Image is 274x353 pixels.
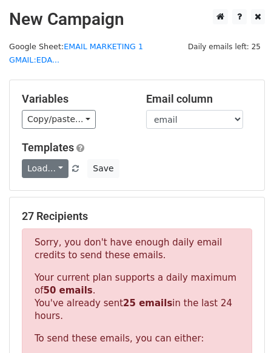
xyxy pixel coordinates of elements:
div: Widget de chat [213,295,274,353]
h2: New Campaign [9,9,265,30]
h5: 27 Recipients [22,210,252,223]
a: Templates [22,141,74,154]
p: Sorry, you don't have enough daily email credits to send these emails. [35,236,239,262]
span: Daily emails left: 25 [184,40,265,53]
a: Copy/paste... [22,110,96,129]
strong: 50 emails [43,285,92,296]
a: Load... [22,159,68,178]
small: Google Sheet: [9,42,143,65]
a: Daily emails left: 25 [184,42,265,51]
h5: Variables [22,92,128,106]
p: Your current plan supports a daily maximum of . You've already sent in the last 24 hours. [35,272,239,323]
a: EMAIL MARKETING 1 GMAIL:EDA... [9,42,143,65]
h5: Email column [146,92,252,106]
strong: 25 emails [123,298,172,309]
p: To send these emails, you can either: [35,332,239,345]
button: Save [87,159,119,178]
iframe: Chat Widget [213,295,274,353]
